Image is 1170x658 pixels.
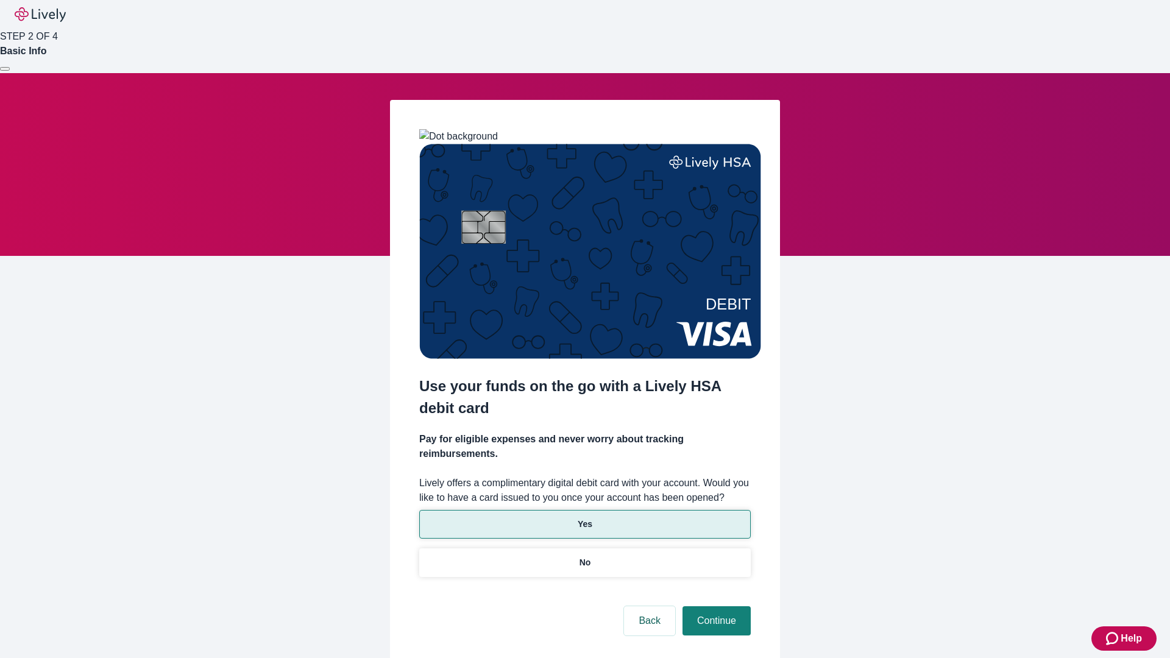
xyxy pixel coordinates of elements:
[419,432,751,461] h4: Pay for eligible expenses and never worry about tracking reimbursements.
[624,606,675,635] button: Back
[419,129,498,144] img: Dot background
[682,606,751,635] button: Continue
[1121,631,1142,646] span: Help
[1106,631,1121,646] svg: Zendesk support icon
[419,144,761,359] img: Debit card
[419,548,751,577] button: No
[580,556,591,569] p: No
[419,510,751,539] button: Yes
[419,375,751,419] h2: Use your funds on the go with a Lively HSA debit card
[1091,626,1157,651] button: Zendesk support iconHelp
[15,7,66,22] img: Lively
[419,476,751,505] label: Lively offers a complimentary digital debit card with your account. Would you like to have a card...
[578,518,592,531] p: Yes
